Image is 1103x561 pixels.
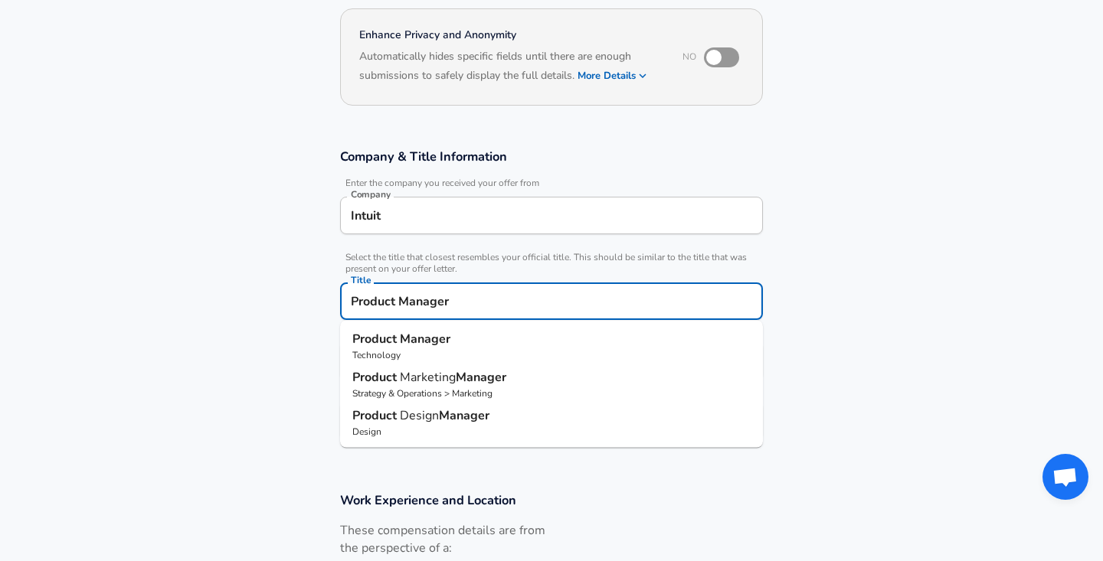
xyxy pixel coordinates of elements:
h4: Enhance Privacy and Anonymity [359,28,662,43]
span: Design [400,407,439,424]
label: These compensation details are from the perspective of a: [340,522,545,557]
strong: Product [352,331,400,347]
h3: Work Experience and Location [340,491,763,509]
button: More Details [578,65,648,86]
h3: Company & Title Information [340,148,763,165]
strong: Product [352,369,400,386]
input: Google [347,204,756,227]
p: Design [352,425,751,439]
label: Title [351,276,371,285]
label: Company [351,190,391,199]
span: Enter the company you received your offer from [340,178,763,189]
h6: Automatically hides specific fields until there are enough submissions to safely display the full... [359,48,662,86]
strong: Manager [439,407,489,424]
span: Marketing [400,369,456,386]
strong: Product [352,407,400,424]
div: Open chat [1042,454,1088,500]
p: Strategy & Operations > Marketing [352,387,751,400]
strong: Manager [400,331,450,347]
strong: Manager [456,369,506,386]
span: No [682,51,696,63]
span: Select the title that closest resembles your official title. This should be similar to the title ... [340,252,763,275]
input: Software Engineer [347,289,756,313]
p: Technology [352,348,751,362]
